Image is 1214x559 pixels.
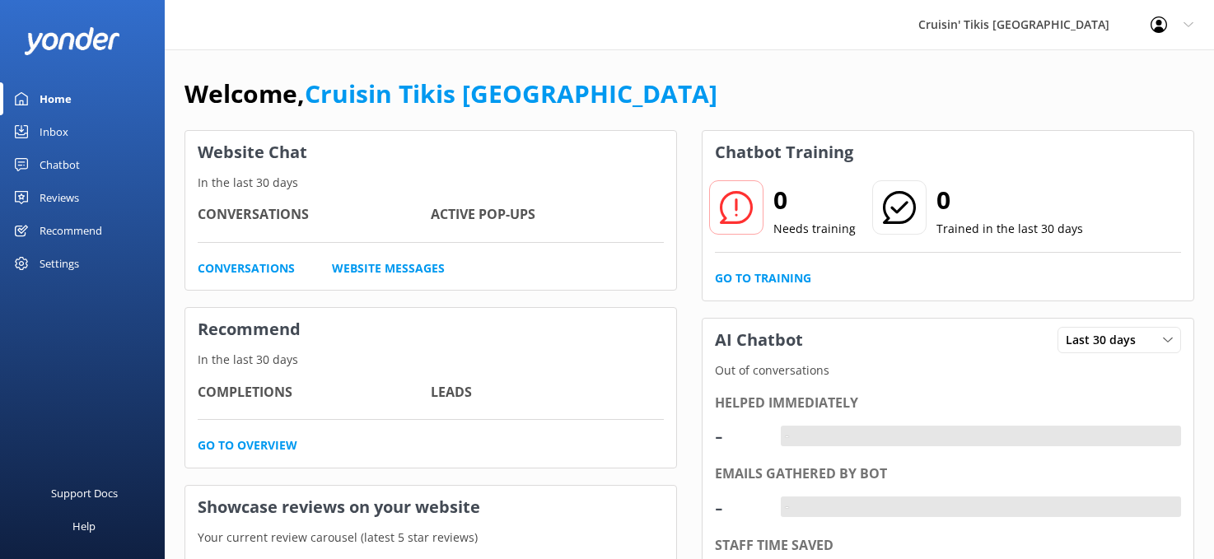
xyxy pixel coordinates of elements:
div: - [781,496,793,518]
h3: Chatbot Training [703,131,866,174]
h3: Website Chat [185,131,676,174]
p: Needs training [773,220,856,238]
h2: 0 [773,180,856,220]
div: Inbox [40,115,68,148]
div: Staff time saved [715,535,1181,557]
div: Reviews [40,181,79,214]
p: Trained in the last 30 days [936,220,1083,238]
img: yonder-white-logo.png [25,27,119,54]
div: Emails gathered by bot [715,464,1181,485]
div: Chatbot [40,148,80,181]
p: In the last 30 days [185,174,676,192]
h1: Welcome, [184,74,717,114]
h3: AI Chatbot [703,319,815,361]
h4: Completions [198,382,431,403]
span: Last 30 days [1066,331,1146,349]
div: Help [72,510,96,543]
p: Your current review carousel (latest 5 star reviews) [185,529,676,547]
div: - [781,426,793,447]
a: Conversations [198,259,295,277]
h3: Showcase reviews on your website [185,486,676,529]
h4: Leads [431,382,664,403]
a: Cruisin Tikis [GEOGRAPHIC_DATA] [305,77,717,110]
p: In the last 30 days [185,351,676,369]
p: Out of conversations [703,361,1193,380]
div: Settings [40,247,79,280]
div: - [715,416,764,455]
div: Home [40,82,72,115]
div: - [715,487,764,527]
div: Support Docs [51,477,118,510]
h3: Recommend [185,308,676,351]
a: Website Messages [332,259,445,277]
h2: 0 [936,180,1083,220]
div: Helped immediately [715,393,1181,414]
div: Recommend [40,214,102,247]
h4: Conversations [198,204,431,226]
h4: Active Pop-ups [431,204,664,226]
a: Go to overview [198,436,297,454]
a: Go to Training [715,269,811,287]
